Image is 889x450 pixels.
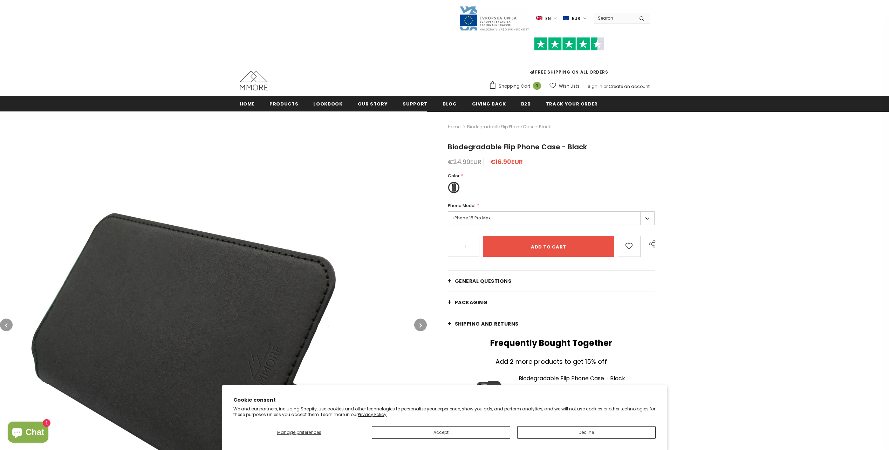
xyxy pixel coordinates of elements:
span: Shipping and returns [455,320,519,327]
a: Blog [443,96,457,111]
span: Our Story [358,101,388,107]
span: €16.90EUR [490,157,523,166]
img: MMORE Cases [240,71,268,90]
a: Biodegradable Flip Phone Case - Black [519,375,655,388]
button: Decline [517,426,656,439]
a: Privacy Policy [358,411,387,417]
a: Home [448,123,460,131]
a: Sign In [588,83,602,89]
span: General Questions [455,278,512,285]
a: General Questions [448,271,655,292]
span: Home [240,101,255,107]
span: €24.90EUR [448,157,481,166]
img: Javni Razpis [459,6,529,31]
span: 0 [533,82,541,90]
span: Lookbook [313,101,342,107]
span: support [403,101,428,107]
a: Products [269,96,298,111]
h2: Cookie consent [233,396,656,404]
button: Manage preferences [233,426,365,439]
a: Lookbook [313,96,342,111]
span: Color [448,173,459,179]
input: Search Site [594,13,634,23]
h2: Frequently Bought Together [448,338,655,348]
a: Create an account [609,83,650,89]
span: Biodegradable Flip Phone Case - Black [448,142,587,152]
span: en [545,15,551,22]
inbox-online-store-chat: Shopify online store chat [6,422,50,444]
span: Giving back [472,101,506,107]
span: B2B [521,101,531,107]
a: PACKAGING [448,292,655,313]
a: B2B [521,96,531,111]
span: Wish Lists [559,83,580,90]
input: Add to cart [483,236,614,257]
span: Shopping Cart [499,83,530,90]
button: Accept [372,426,510,439]
span: Blog [443,101,457,107]
span: Track your order [546,101,598,107]
span: FREE SHIPPING ON ALL ORDERS [489,40,650,75]
a: Shopping Cart 0 [489,81,545,91]
label: iPhone 15 Pro Max [448,211,655,225]
img: i-lang-1.png [536,15,542,21]
a: Shipping and returns [448,313,655,334]
span: Manage preferences [277,429,321,435]
a: Home [240,96,255,111]
span: Products [269,101,298,107]
img: Biodegradable Flip Phone Case - Black image 0 [462,374,517,438]
iframe: Customer reviews powered by Trustpilot [489,50,650,69]
p: We and our partners, including Shopify, use cookies and other technologies to personalize your ex... [233,406,656,417]
span: or [603,83,608,89]
a: support [403,96,428,111]
a: Track your order [546,96,598,111]
div: Add 2 more products to get 15% off [450,357,653,367]
a: Our Story [358,96,388,111]
span: Phone Model [448,203,476,209]
img: Trust Pilot Stars [534,37,604,51]
a: Javni Razpis [459,15,529,21]
span: PACKAGING [455,299,488,306]
span: Biodegradable Flip Phone Case - Black [467,123,551,131]
a: Wish Lists [549,80,580,92]
span: EUR [572,15,580,22]
a: Giving back [472,96,506,111]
